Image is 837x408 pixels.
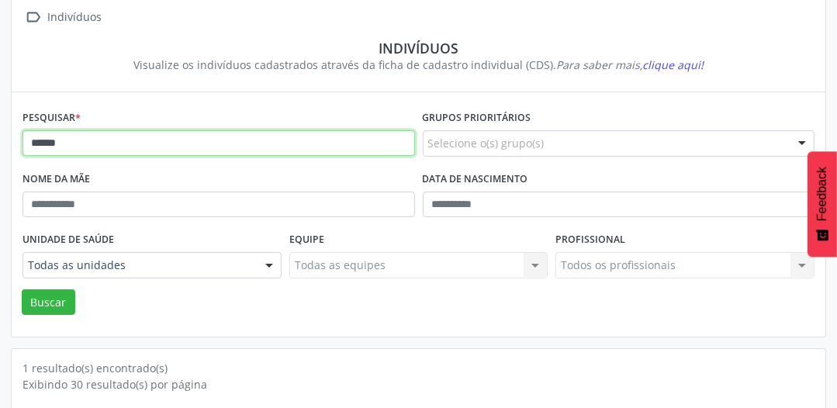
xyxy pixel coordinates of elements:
label: Nome da mãe [22,168,90,192]
div: Indivíduos [33,40,804,57]
div: Visualize os indivíduos cadastrados através da ficha de cadastro individual (CDS). [33,57,804,73]
button: Feedback - Mostrar pesquisa [808,151,837,257]
label: Data de nascimento [423,168,528,192]
span: Feedback [815,167,829,221]
a:  Indivíduos [22,6,105,29]
label: Profissional [555,228,625,252]
span: clique aqui! [642,57,704,72]
span: Todas as unidades [28,258,250,273]
span: Selecione o(s) grupo(s) [428,135,545,151]
label: Equipe [289,228,324,252]
button: Buscar [22,289,75,316]
label: Grupos prioritários [423,106,531,130]
label: Pesquisar [22,106,81,130]
div: 1 resultado(s) encontrado(s) [22,360,815,376]
i:  [22,6,45,29]
label: Unidade de saúde [22,228,114,252]
i: Para saber mais, [556,57,704,72]
div: Indivíduos [45,6,105,29]
div: Exibindo 30 resultado(s) por página [22,376,815,392]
